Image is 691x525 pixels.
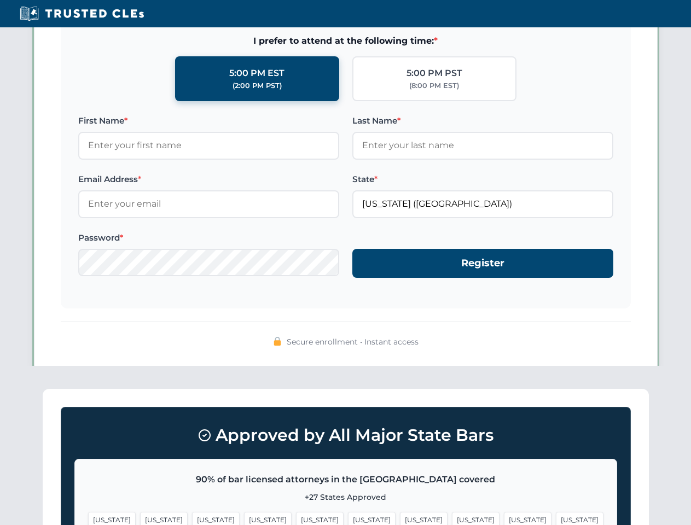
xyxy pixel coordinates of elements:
[78,231,339,244] label: Password
[273,337,282,346] img: 🔒
[78,34,613,48] span: I prefer to attend at the following time:
[352,173,613,186] label: State
[409,80,459,91] div: (8:00 PM EST)
[88,491,603,503] p: +27 States Approved
[74,421,617,450] h3: Approved by All Major State Bars
[88,472,603,487] p: 90% of bar licensed attorneys in the [GEOGRAPHIC_DATA] covered
[287,336,419,348] span: Secure enrollment • Instant access
[16,5,147,22] img: Trusted CLEs
[78,190,339,218] input: Enter your email
[352,190,613,218] input: Florida (FL)
[352,114,613,127] label: Last Name
[78,132,339,159] input: Enter your first name
[352,132,613,159] input: Enter your last name
[233,80,282,91] div: (2:00 PM PST)
[78,173,339,186] label: Email Address
[229,66,284,80] div: 5:00 PM EST
[352,249,613,278] button: Register
[78,114,339,127] label: First Name
[407,66,462,80] div: 5:00 PM PST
